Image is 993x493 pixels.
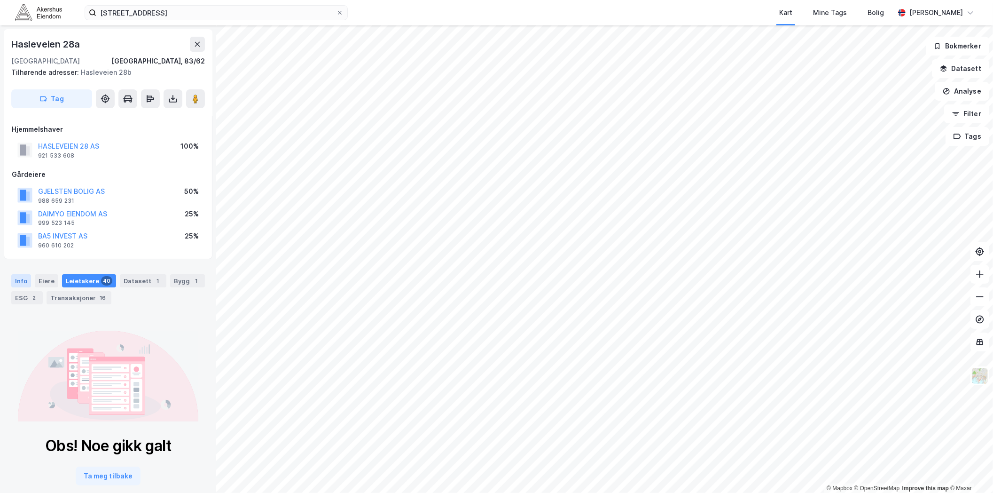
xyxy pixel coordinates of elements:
div: [GEOGRAPHIC_DATA] [11,56,80,67]
div: Eiere [35,274,58,287]
div: 50% [184,186,199,197]
div: 2 [30,293,39,302]
button: Analyse [935,82,989,101]
img: Z [971,367,989,385]
button: Datasett [932,59,989,78]
div: Info [11,274,31,287]
div: Kontrollprogram for chat [946,448,993,493]
button: Bokmerker [926,37,989,56]
button: Filter [944,104,989,123]
div: 1 [153,276,163,286]
img: akershus-eiendom-logo.9091f326c980b4bce74ccdd9f866810c.svg [15,4,62,21]
div: Hjemmelshaver [12,124,204,135]
a: OpenStreetMap [854,485,900,492]
div: ESG [11,291,43,304]
div: Datasett [120,274,166,287]
div: Leietakere [62,274,116,287]
div: Hasleveien 28a [11,37,82,52]
button: Tags [946,127,989,146]
button: Ta meg tilbake [76,467,141,485]
iframe: Chat Widget [946,448,993,493]
div: 16 [98,293,108,302]
div: Mine Tags [813,7,847,18]
div: Transaksjoner [47,291,111,304]
div: 960 610 202 [38,242,74,249]
div: 100% [180,141,199,152]
div: Bolig [868,7,884,18]
div: [PERSON_NAME] [909,7,963,18]
span: Tilhørende adresser: [11,68,81,76]
div: Hasleveien 28b [11,67,197,78]
div: 40 [101,276,112,286]
div: [GEOGRAPHIC_DATA], 83/62 [111,56,205,67]
div: 988 659 231 [38,197,74,205]
div: Obs! Noe gikk galt [45,437,172,455]
button: Tag [11,89,92,108]
a: Mapbox [827,485,852,492]
div: 921 533 608 [38,152,74,159]
div: Bygg [170,274,205,287]
a: Improve this map [902,485,949,492]
div: 1 [192,276,201,286]
div: 999 523 145 [38,219,75,227]
div: Kart [779,7,792,18]
div: 25% [185,231,199,242]
div: 25% [185,208,199,220]
input: Søk på adresse, matrikkel, gårdeiere, leietakere eller personer [96,6,336,20]
div: Gårdeiere [12,169,204,180]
